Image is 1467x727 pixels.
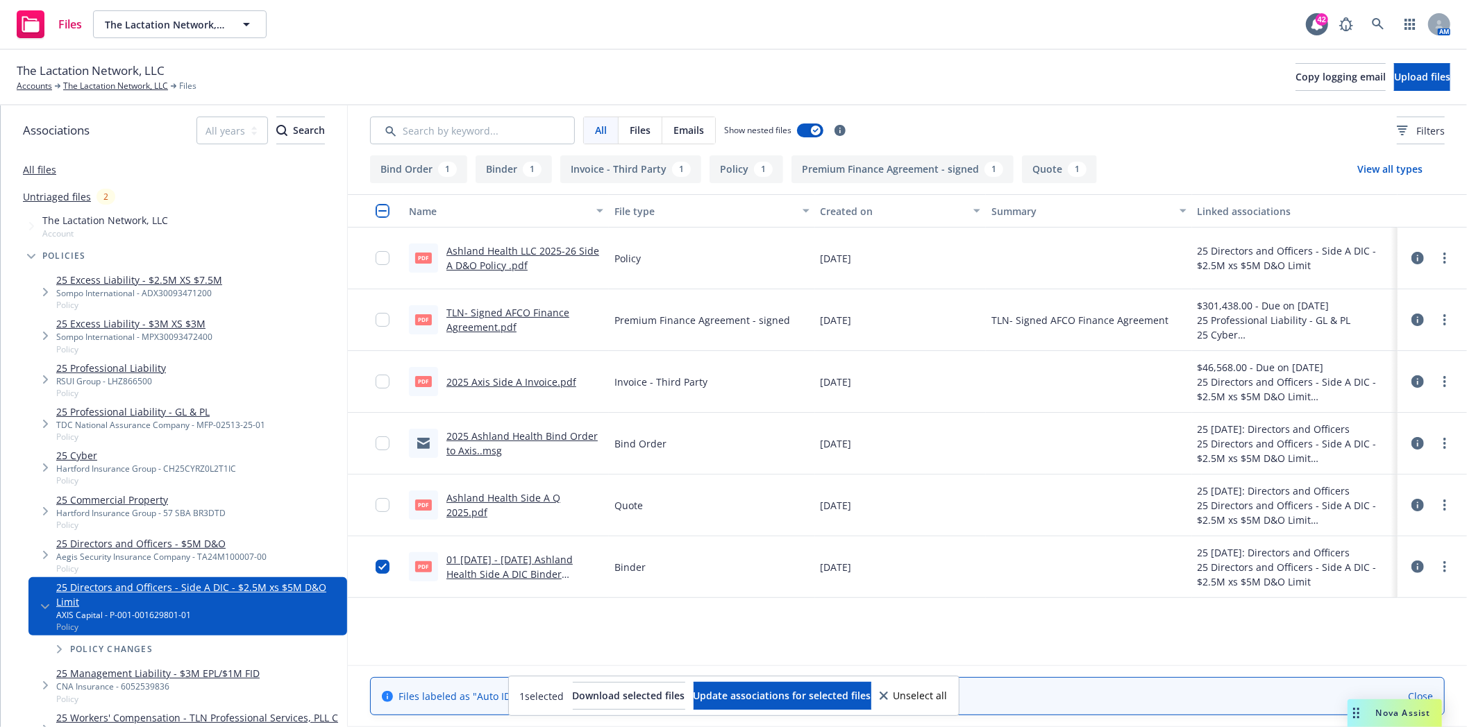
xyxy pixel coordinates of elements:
[614,375,707,389] span: Invoice - Third Party
[446,306,569,334] a: TLN- Signed AFCO Finance Agreement.pdf
[415,561,432,572] span: pdf
[609,194,814,228] button: File type
[821,313,852,327] span: [DATE]
[1436,435,1453,452] a: more
[710,155,783,183] button: Policy
[56,448,236,463] a: 25 Cyber
[70,645,153,653] span: Policy changes
[1198,243,1392,273] div: 25 Directors and Officers - Side A DIC - $2.5M xs $5M D&O Limit
[376,375,389,388] input: Toggle Row Selected
[56,519,226,531] span: Policy
[754,162,773,177] div: 1
[1316,13,1328,26] div: 42
[56,331,212,343] div: Sompo International - MPX30093472400
[23,121,90,139] span: Associations
[56,493,226,507] a: 25 Commercial Property
[894,691,948,701] span: Unselect all
[1022,155,1097,183] button: Quote
[1436,373,1453,390] a: more
[97,189,115,205] div: 2
[56,431,265,443] span: Policy
[1198,422,1392,436] div: 25 [DATE]: Directors and Officers
[23,163,56,176] a: All files
[1198,327,1392,342] div: 25 Cyber
[1198,436,1392,465] div: 25 Directors and Officers - Side A DIC - $2.5M xs $5M D&O Limit
[614,204,794,219] div: File type
[560,155,701,183] button: Invoice - Third Party
[446,375,576,388] a: 2025 Axis Side A Invoice.pdf
[403,194,609,228] button: Name
[1335,155,1445,183] button: View all types
[573,689,685,702] span: Download selected files
[1192,194,1398,228] button: Linked associations
[370,117,575,144] input: Search by keyword...
[614,313,790,327] span: Premium Finance Agreement - signed
[1198,204,1392,219] div: Linked associations
[880,682,948,710] button: Unselect all
[446,429,598,457] a: 2025 Ashland Health Bind Order to Axis..msg
[179,80,196,92] span: Files
[399,689,690,703] span: Files labeled as "Auto ID card" are hidden.
[821,375,852,389] span: [DATE]
[821,560,852,574] span: [DATE]
[630,123,651,137] span: Files
[1068,162,1087,177] div: 1
[17,80,52,92] a: Accounts
[694,682,871,710] button: Update associations for selected files
[991,204,1171,219] div: Summary
[58,19,82,30] span: Files
[11,5,87,44] a: Files
[815,194,987,228] button: Created on
[376,251,389,265] input: Toggle Row Selected
[1198,484,1392,498] div: 25 [DATE]: Directors and Officers
[724,124,791,136] span: Show nested files
[672,162,691,177] div: 1
[523,162,542,177] div: 1
[415,253,432,263] span: pdf
[1332,10,1360,38] a: Report a Bug
[56,536,267,551] a: 25 Directors and Officers - $5M D&O
[56,507,226,519] div: Hartford Insurance Group - 57 SBA BR3DTD
[56,666,260,681] a: 25 Management Liability - $3M EPL/$1M FID
[56,621,342,633] span: Policy
[1376,707,1431,719] span: Nova Assist
[614,498,643,513] span: Quote
[984,162,1003,177] div: 1
[370,155,467,183] button: Bind Order
[1198,360,1392,375] div: $46,568.00 - Due on [DATE]
[56,474,236,486] span: Policy
[1296,63,1386,91] button: Copy logging email
[1394,70,1450,83] span: Upload files
[821,204,966,219] div: Created on
[409,204,588,219] div: Name
[991,313,1168,327] span: TLN- Signed AFCO Finance Agreement
[1397,117,1445,144] button: Filters
[276,125,287,136] svg: Search
[446,491,560,519] a: Ashland Health Side A Q 2025.pdf
[56,551,267,563] div: Aegis Security Insurance Company - TA24M100007-00
[56,404,265,419] a: 25 Professional Liability - GL & PL
[56,287,222,299] div: Sompo International - ADX30093471200
[415,376,432,386] span: pdf
[1348,699,1365,727] div: Drag to move
[1397,123,1445,138] span: Filters
[614,251,641,266] span: Policy
[1364,10,1392,38] a: Search
[821,251,852,266] span: [DATE]
[56,693,260,705] span: Policy
[56,463,236,474] div: Hartford Insurance Group - CH25CYRZ0L2T1IC
[42,252,86,260] span: Policies
[17,62,165,80] span: The Lactation Network, LLC
[56,299,222,311] span: Policy
[1198,375,1392,404] div: 25 Directors and Officers - Side A DIC - $2.5M xs $5M D&O Limit
[276,117,325,144] button: SearchSearch
[821,498,852,513] span: [DATE]
[1394,63,1450,91] button: Upload files
[1396,10,1424,38] a: Switch app
[56,387,166,399] span: Policy
[376,204,389,218] input: Select all
[446,244,599,272] a: Ashland Health LLC 2025-26 Side A D&O Policy .pdf
[1348,699,1442,727] button: Nova Assist
[42,228,168,239] span: Account
[821,436,852,451] span: [DATE]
